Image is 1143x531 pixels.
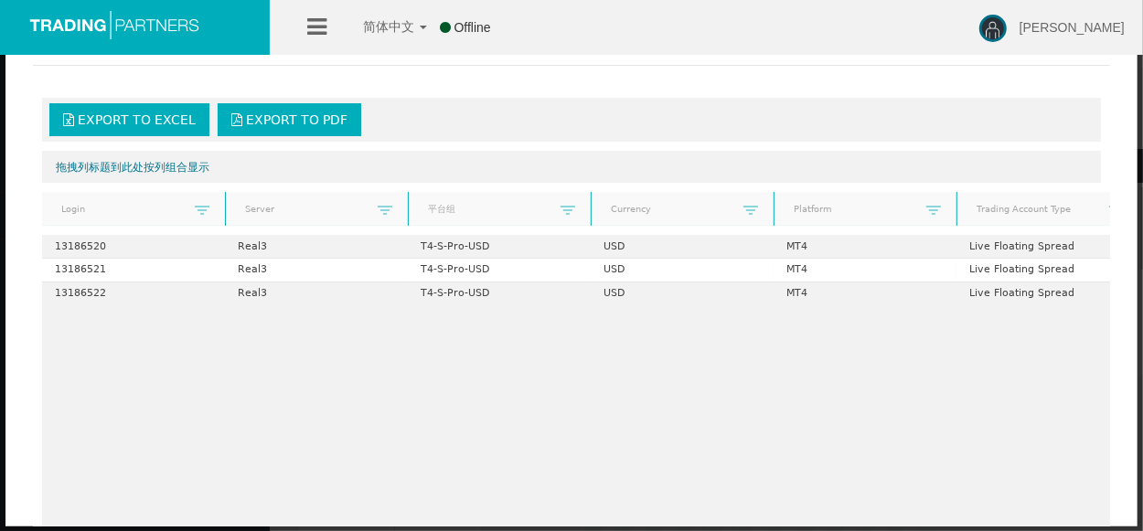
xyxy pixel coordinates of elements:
[42,259,225,282] td: 13186521
[956,259,1139,282] td: Live Floating Spread
[965,197,1109,222] a: Trading Account Type
[774,282,956,305] td: MT4
[591,259,774,282] td: USD
[454,20,491,35] span: Offline
[591,235,774,259] td: USD
[979,15,1007,42] img: user-image
[42,151,1101,182] div: 拖拽列标题到此处按列组合显示
[218,103,361,136] a: Export to PDF
[408,259,591,282] td: T4-S-Pro-USD
[774,259,956,282] td: MT4
[49,103,209,136] a: Export to Excel
[956,282,1139,305] td: Live Floating Spread
[591,282,774,305] td: USD
[246,112,347,127] span: Export to PDF
[408,235,591,259] td: T4-S-Pro-USD
[23,9,206,39] img: logo.svg
[225,259,408,282] td: Real3
[416,197,561,222] a: 平台组
[339,19,414,34] span: 简体中文
[1020,20,1125,35] span: [PERSON_NAME]
[956,235,1139,259] td: Live Floating Spread
[408,282,591,305] td: T4-S-Pro-USD
[225,282,408,305] td: Real3
[42,235,225,259] td: 13186520
[49,197,195,222] a: Login
[774,235,956,259] td: MT4
[599,197,743,222] a: Currency
[42,282,225,305] td: 13186522
[225,235,408,259] td: Real3
[78,112,196,127] span: Export to Excel
[782,197,926,222] a: Platform
[233,197,378,222] a: Server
